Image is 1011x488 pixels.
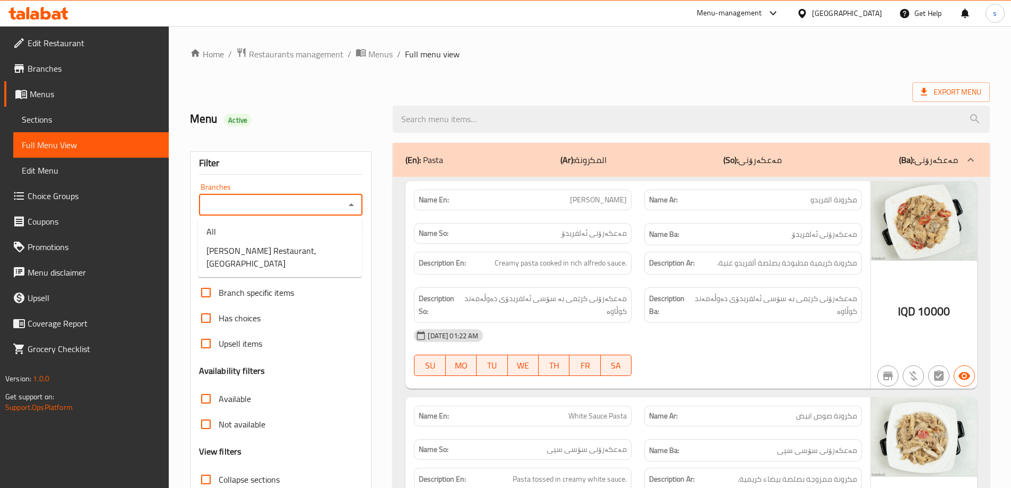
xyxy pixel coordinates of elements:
[697,7,762,20] div: Menu-management
[495,256,627,270] span: Creamy pasta cooked in rich alfredo sauce.
[13,107,169,132] a: Sections
[28,215,160,228] span: Coupons
[206,225,216,238] span: All
[539,355,569,376] button: TH
[219,337,262,350] span: Upsell items
[513,473,627,486] span: Pasta tossed in creamy white sauce.
[30,88,160,100] span: Menus
[450,358,472,373] span: MO
[871,397,977,477] img: Alex_Nepali_Restaurant_Wh638904385759442425.jpg
[419,444,448,455] strong: Name So:
[649,256,695,270] strong: Description Ar:
[477,355,507,376] button: TU
[219,473,280,486] span: Collapse sections
[236,47,343,61] a: Restaurants management
[717,256,857,270] span: مكرونة كريمية مطبوخة بصلصة ألفريدو غنية.
[424,331,482,341] span: [DATE] 01:22 AM
[397,48,401,61] li: /
[605,358,627,373] span: SA
[512,358,534,373] span: WE
[561,228,627,239] span: مەعکەرۆنی ئەلفریدۆ
[569,355,600,376] button: FR
[28,292,160,304] span: Upsell
[344,198,359,212] button: Close
[921,85,981,99] span: Export Menu
[4,209,169,234] a: Coupons
[22,164,160,177] span: Edit Menu
[28,343,160,355] span: Grocery Checklist
[5,400,73,414] a: Support.OpsPlatform
[4,285,169,311] a: Upsell
[393,106,990,133] input: search
[543,358,565,373] span: TH
[33,372,49,386] span: 1.0.0
[419,292,460,318] strong: Description So:
[405,152,421,168] b: (En):
[28,266,160,279] span: Menu disclaimer
[199,365,265,377] h3: Availability filters
[738,473,857,486] span: مكرونة ممزوجة بصلصة بيضاء كريمية.
[899,153,958,166] p: مەعکەرۆنی
[446,355,477,376] button: MO
[22,113,160,126] span: Sections
[796,410,857,422] span: مكرونة صوص ابيض
[649,194,678,206] strong: Name Ar:
[928,365,949,387] button: Not has choices
[4,260,169,285] a: Menu disclaimer
[419,194,449,206] strong: Name En:
[219,286,294,299] span: Branch specific items
[649,444,679,457] strong: Name Ba:
[414,355,445,376] button: SU
[481,358,503,373] span: TU
[190,47,990,61] nav: breadcrumb
[570,194,627,206] span: [PERSON_NAME]
[912,82,990,102] span: Export Menu
[649,292,691,318] strong: Description Ba:
[219,312,261,324] span: Has choices
[508,355,539,376] button: WE
[4,81,169,107] a: Menus
[4,311,169,336] a: Coverage Report
[190,111,381,127] h2: Menu
[199,152,363,175] div: Filter
[28,190,160,202] span: Choice Groups
[419,358,441,373] span: SU
[249,48,343,61] span: Restaurants management
[28,37,160,49] span: Edit Restaurant
[405,48,460,61] span: Full menu view
[5,372,31,386] span: Version:
[219,392,251,405] span: Available
[356,47,393,61] a: Menus
[4,30,169,56] a: Edit Restaurant
[723,153,782,166] p: مەعکەرۆنی
[463,292,627,318] span: مەعکەرۆنی کرێمی بە سۆسی ئەلفریدۆی دەوڵەمەند کوڵاوە
[419,256,466,270] strong: Description En:
[649,473,695,486] strong: Description Ar:
[810,194,857,206] span: مكرونة الفريدو
[348,48,351,61] li: /
[206,244,353,270] span: [PERSON_NAME] Restaurant, [GEOGRAPHIC_DATA]
[560,152,575,168] b: (Ar):
[899,152,914,168] b: (Ba):
[649,228,679,241] strong: Name Ba:
[918,301,950,322] span: 10000
[954,365,975,387] button: Available
[419,410,449,422] strong: Name En:
[224,114,252,126] div: Active
[560,153,607,166] p: المكرونة
[993,7,997,19] span: s
[5,390,54,404] span: Get support on:
[419,228,448,239] strong: Name So:
[568,410,627,422] span: White Sauce Pasta
[393,143,990,177] div: (En): Pasta(Ar):المكرونة(So):مەعکەرۆنی(Ba):مەعکەرۆنی
[199,446,242,458] h3: View filters
[4,336,169,362] a: Grocery Checklist
[4,56,169,81] a: Branches
[777,444,857,457] span: مەعکەرۆنی سۆسی سپی
[723,152,738,168] b: (So):
[28,317,160,330] span: Coverage Report
[871,181,977,261] img: Alex_Nepali_Restaurant_Al638904385548291336.jpg
[601,355,632,376] button: SA
[693,292,857,318] span: مەعکەرۆنی کرێمی بە سۆسی ئەلفریدۆی دەوڵەمەند کوڵاوە
[219,418,265,431] span: Not available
